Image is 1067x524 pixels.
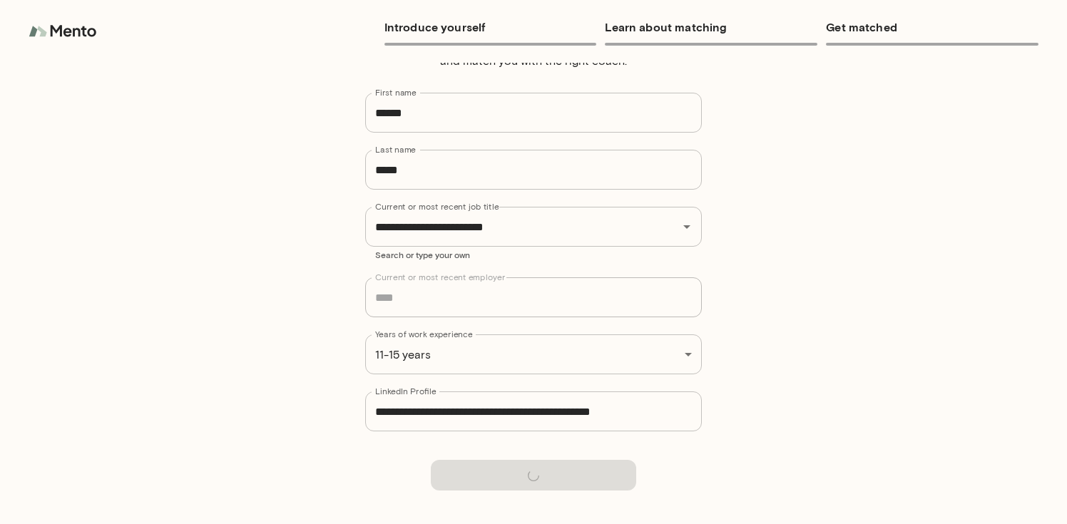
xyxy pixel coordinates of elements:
[375,249,692,260] p: Search or type your own
[29,17,100,46] img: logo
[826,17,1038,37] h6: Get matched
[375,143,416,155] label: Last name
[365,334,702,374] div: 11-15 years
[375,385,436,397] label: LinkedIn Profile
[375,86,417,98] label: First name
[605,17,817,37] h6: Learn about matching
[677,217,697,237] button: Open
[375,271,505,283] label: Current or most recent employer
[375,200,499,212] label: Current or most recent job title
[375,328,473,340] label: Years of work experience
[384,17,597,37] h6: Introduce yourself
